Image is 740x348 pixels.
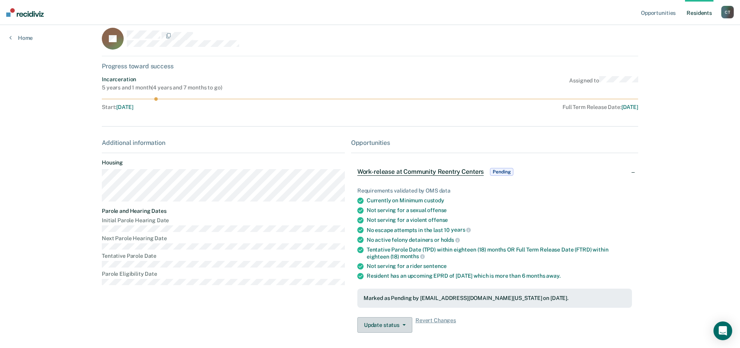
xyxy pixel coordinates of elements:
[102,208,345,214] dt: Parole and Hearing Dates
[621,104,638,110] span: [DATE]
[451,227,471,233] span: years
[364,295,626,302] div: Marked as Pending by [EMAIL_ADDRESS][DOMAIN_NAME][US_STATE] on [DATE].
[102,235,345,242] dt: Next Parole Hearing Date
[102,104,346,111] div: Start :
[423,263,447,269] span: sentence
[357,187,632,194] div: Requirements validated by OMS data
[367,263,632,269] div: Not serving for a rider
[721,6,734,18] button: CT
[102,271,345,277] dt: Parole Eligibility Date
[102,62,638,70] div: Progress toward success
[357,168,484,176] span: Work-release at Community Reentry Centers
[721,6,734,18] div: C T
[367,236,632,243] div: No active felony detainers or
[102,253,345,259] dt: Tentative Parole Date
[102,217,345,224] dt: Initial Parole Hearing Date
[6,8,44,17] img: Recidiviz
[351,139,638,146] div: Opportunities
[569,76,638,91] div: Assigned to
[102,139,345,146] div: Additional information
[490,168,513,176] span: Pending
[102,84,222,91] div: 5 years and 1 month ( 4 years and 7 months to go )
[415,317,456,333] span: Revert Changes
[350,104,638,111] div: Full Term Release Date :
[367,207,632,214] div: Not serving for a sexual
[367,217,632,223] div: Not serving for a violent
[102,76,222,83] div: Incarceration
[713,321,732,340] div: Open Intercom Messenger
[357,317,412,333] button: Update status
[367,273,632,279] div: Resident has an upcoming EPRD of [DATE] which is more than 6 months
[400,253,425,259] span: months
[367,246,632,260] div: Tentative Parole Date (TPD) within eighteen (18) months OR Full Term Release Date (FTRD) within e...
[367,227,632,234] div: No escape attempts in the last 10
[351,159,638,184] div: Work-release at Community Reentry CentersPending
[441,237,460,243] span: holds
[424,197,444,203] span: custody
[367,197,632,204] div: Currently on Minimum
[9,34,33,41] a: Home
[102,159,345,166] dt: Housing
[428,217,448,223] span: offense
[546,273,560,279] span: away.
[427,207,447,213] span: offense
[116,104,133,110] span: [DATE]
